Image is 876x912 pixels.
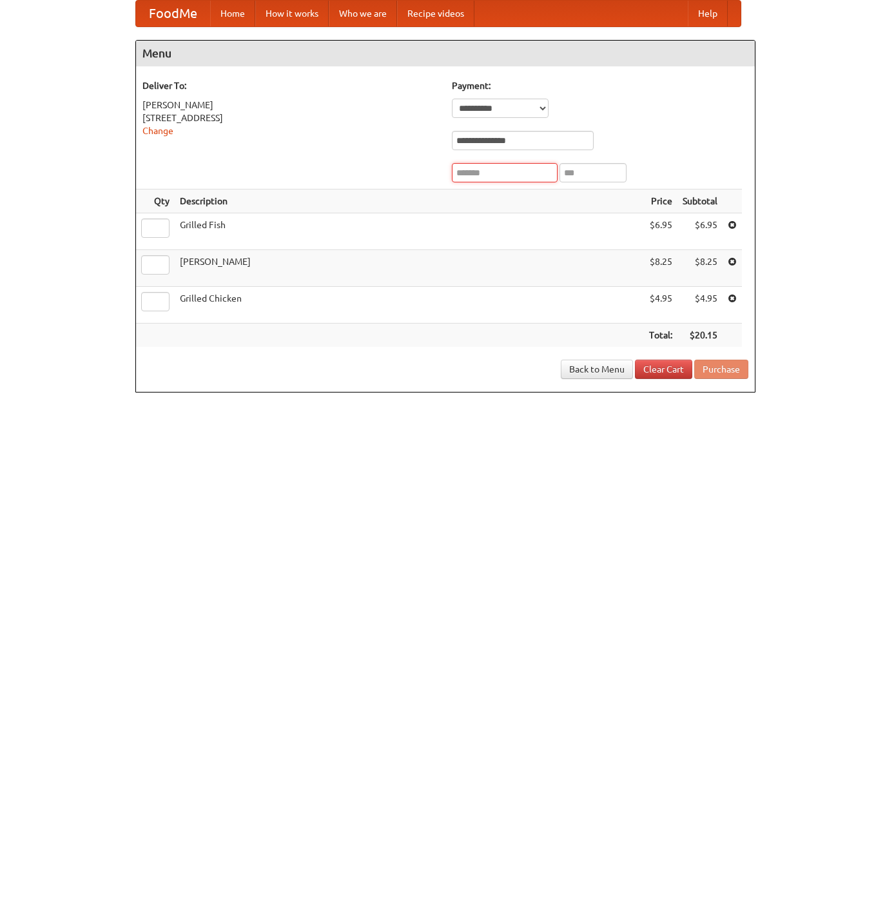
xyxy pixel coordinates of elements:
[210,1,255,26] a: Home
[688,1,728,26] a: Help
[694,360,748,379] button: Purchase
[142,79,439,92] h5: Deliver To:
[677,189,723,213] th: Subtotal
[677,250,723,287] td: $8.25
[142,112,439,124] div: [STREET_ADDRESS]
[677,324,723,347] th: $20.15
[452,79,748,92] h5: Payment:
[677,213,723,250] td: $6.95
[635,360,692,379] a: Clear Cart
[397,1,474,26] a: Recipe videos
[175,189,644,213] th: Description
[644,189,677,213] th: Price
[136,1,210,26] a: FoodMe
[644,324,677,347] th: Total:
[644,287,677,324] td: $4.95
[644,213,677,250] td: $6.95
[142,126,173,136] a: Change
[175,287,644,324] td: Grilled Chicken
[255,1,329,26] a: How it works
[136,41,755,66] h4: Menu
[175,213,644,250] td: Grilled Fish
[329,1,397,26] a: Who we are
[136,189,175,213] th: Qty
[677,287,723,324] td: $4.95
[175,250,644,287] td: [PERSON_NAME]
[644,250,677,287] td: $8.25
[142,99,439,112] div: [PERSON_NAME]
[561,360,633,379] a: Back to Menu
